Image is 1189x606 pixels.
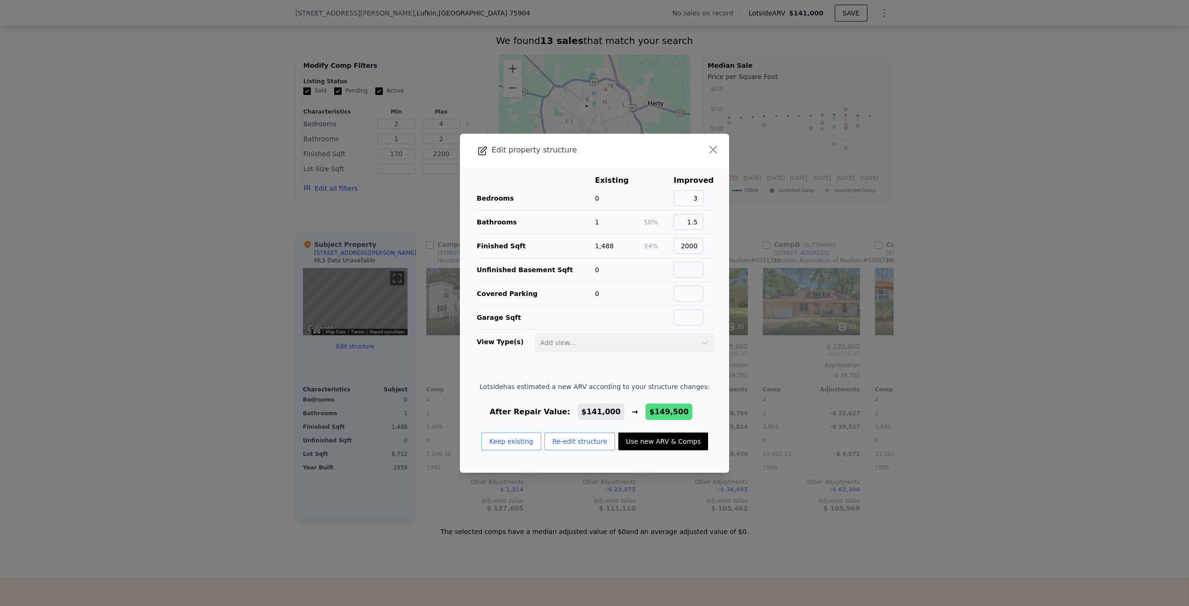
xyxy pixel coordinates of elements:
button: Keep existing [481,433,541,450]
td: Unfinished Basement Sqft [475,258,594,281]
span: $149,500 [649,407,688,416]
div: Edit property structure [460,144,675,157]
td: Bathrooms [475,210,594,234]
td: Garage Sqft [475,305,594,329]
td: View Type(s) [475,330,535,352]
td: Finished Sqft [475,234,594,258]
th: Improved [673,174,714,187]
th: Existing [594,174,643,187]
span: 1,488 [595,242,614,250]
span: 50% [644,218,658,226]
span: 0 [595,195,599,202]
span: Lotside has estimated a new ARV according to your structure changes: [480,382,709,391]
span: 34% [644,242,658,250]
span: 0 [595,266,599,274]
td: Bedrooms [475,187,594,210]
span: 1 [595,218,599,226]
button: Re-edit structure [544,433,616,450]
div: After Repair Value: → [480,406,709,418]
td: Covered Parking [475,281,594,305]
button: Use new ARV & Comps [618,433,708,450]
span: 0 [595,290,599,297]
span: $141,000 [581,407,621,416]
